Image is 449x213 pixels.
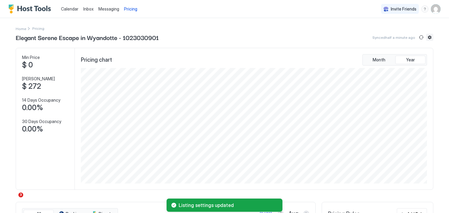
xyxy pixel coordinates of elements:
div: menu [421,5,428,13]
a: Calendar [61,6,78,12]
span: 0.00% [22,103,43,112]
span: Invite Friends [391,6,416,12]
span: Listing settings updated [179,202,278,208]
span: 14 Days Occupancy [22,97,60,103]
span: [PERSON_NAME] [22,76,55,82]
span: Elegant Serene Escape in Wyandotte - 1023030901 [16,33,159,42]
span: Pricing chart [81,57,112,63]
span: $ 272 [22,82,41,91]
div: Breadcrumb [16,25,26,32]
a: Home [16,25,26,32]
span: Inbox [83,6,94,11]
iframe: Intercom live chat [6,193,21,207]
span: Year [406,57,415,63]
span: $ 0 [22,60,33,69]
a: Inbox [83,6,94,12]
a: Host Tools Logo [8,5,54,14]
span: 0.00% [22,125,43,134]
span: Breadcrumb [32,26,44,31]
button: Sync prices [418,34,425,41]
span: Pricing [124,6,137,12]
span: Calendar [61,6,78,11]
button: Year [395,56,425,64]
div: tab-group [362,54,427,66]
a: Messaging [98,6,119,12]
button: Month [364,56,394,64]
button: Listing settings [426,34,433,41]
span: Synced half a minute ago [372,35,415,40]
span: 30 Days Occupancy [22,119,61,124]
span: Messaging [98,6,119,11]
div: User profile [431,4,441,14]
span: 3 [18,193,23,197]
span: Min Price [22,55,40,60]
span: Month [373,57,385,63]
span: Home [16,26,26,31]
